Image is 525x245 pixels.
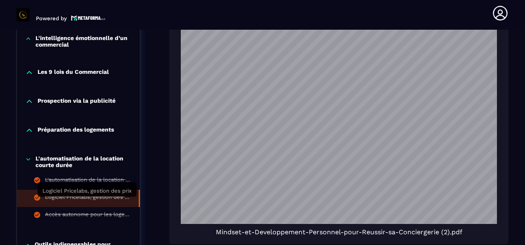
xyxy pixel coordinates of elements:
[35,155,132,168] p: L'automatisation de la location courte durée
[17,8,30,21] img: logo-branding
[216,228,462,236] span: Mindset-et-Developpement-Personnel-pour-Reussir-sa-Conciergerie (2).pdf
[35,35,132,48] p: L'intelligence émotionnelle d’un commercial
[36,15,67,21] p: Powered by
[71,14,106,21] img: logo
[45,177,132,186] div: L'automatisation de la location courte durée
[43,188,132,194] span: Logiciel Pricelabs, gestion des prix
[45,194,130,203] div: Logiciel Pricelabs, gestion des prix
[45,211,132,220] div: Accès autonome pour les logements en location saisonnière
[38,68,109,77] p: Les 9 lois du Commercial
[38,126,114,134] p: Préparation des logements
[38,97,116,106] p: Prospection via la publicité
